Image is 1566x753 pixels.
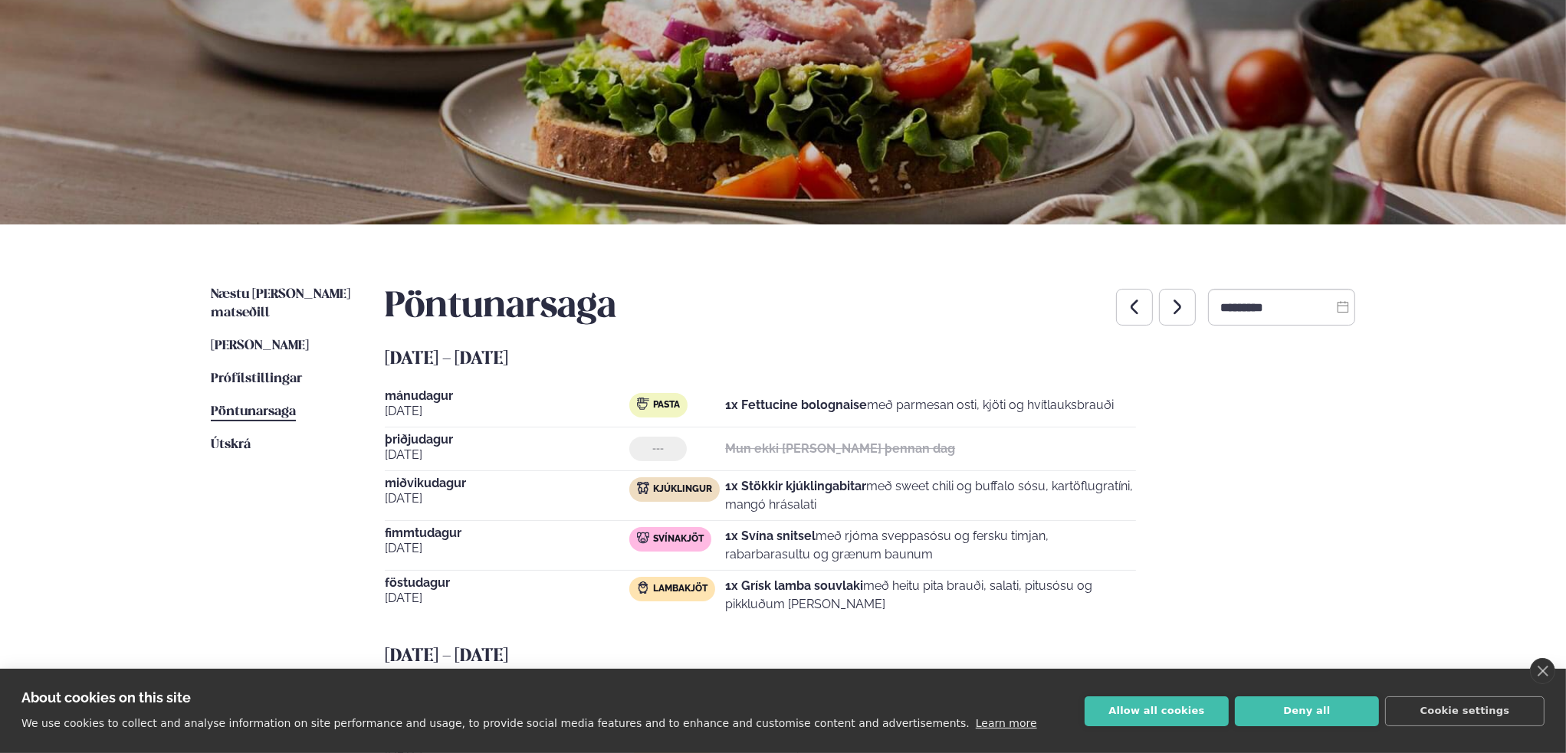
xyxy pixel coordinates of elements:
button: Deny all [1235,696,1379,726]
p: með parmesan osti, kjöti og hvítlauksbrauði [725,396,1114,414]
span: mánudagur [385,390,629,402]
span: [DATE] [385,589,629,607]
strong: About cookies on this site [21,689,191,706]
span: Svínakjöt [653,533,704,545]
h5: [DATE] - [DATE] [385,644,1355,669]
img: pork.svg [637,532,649,544]
strong: 1x Grísk lamba souvlaki [725,578,863,593]
span: [DATE] [385,402,629,421]
img: chicken.svg [637,482,649,494]
span: Pöntunarsaga [211,405,296,418]
p: með heitu pita brauði, salati, pitusósu og pikkluðum [PERSON_NAME] [725,577,1136,614]
span: miðvikudagur [385,477,629,489]
a: Næstu [PERSON_NAME] matseðill [211,286,354,322]
span: föstudagur [385,577,629,589]
span: --- [652,443,664,455]
span: fimmtudagur [385,527,629,539]
span: Lambakjöt [653,583,707,595]
p: með rjóma sveppasósu og fersku timjan, rabarbarasultu og grænum baunum [725,527,1136,564]
button: Allow all cookies [1085,696,1229,726]
a: Prófílstillingar [211,370,302,388]
span: [DATE] [385,489,629,508]
span: Kjúklingur [653,483,712,496]
strong: Mun ekki [PERSON_NAME] þennan dag [725,441,955,456]
span: [PERSON_NAME] [211,339,309,352]
span: þriðjudagur [385,434,629,446]
button: Cookie settings [1385,696,1545,726]
a: Pöntunarsaga [211,403,296,421]
a: close [1530,658,1555,684]
span: Útskrá [211,438,251,451]
p: We use cookies to collect and analyse information on site performance and usage, to provide socia... [21,717,970,729]
span: [DATE] [385,539,629,558]
p: með sweet chili og buffalo sósu, kartöflugratíni, mangó hrásalati [725,477,1136,514]
span: Prófílstillingar [211,372,302,385]
a: Learn more [976,717,1037,729]
h5: [DATE] - [DATE] [385,347,1355,372]
strong: 1x Fettucine bolognaise [725,398,867,412]
strong: 1x Svína snitsel [725,529,816,543]
span: Pasta [653,399,680,411]
a: Útskrá [211,436,251,454]
span: Næstu [PERSON_NAME] matseðill [211,288,350,319]
img: pasta.svg [637,398,649,410]
img: Lamb.svg [637,581,649,594]
span: [DATE] [385,446,629,464]
h2: Pöntunarsaga [385,286,616,329]
strong: 1x Stökkir kjúklingabitar [725,479,866,493]
a: [PERSON_NAME] [211,337,309,355]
